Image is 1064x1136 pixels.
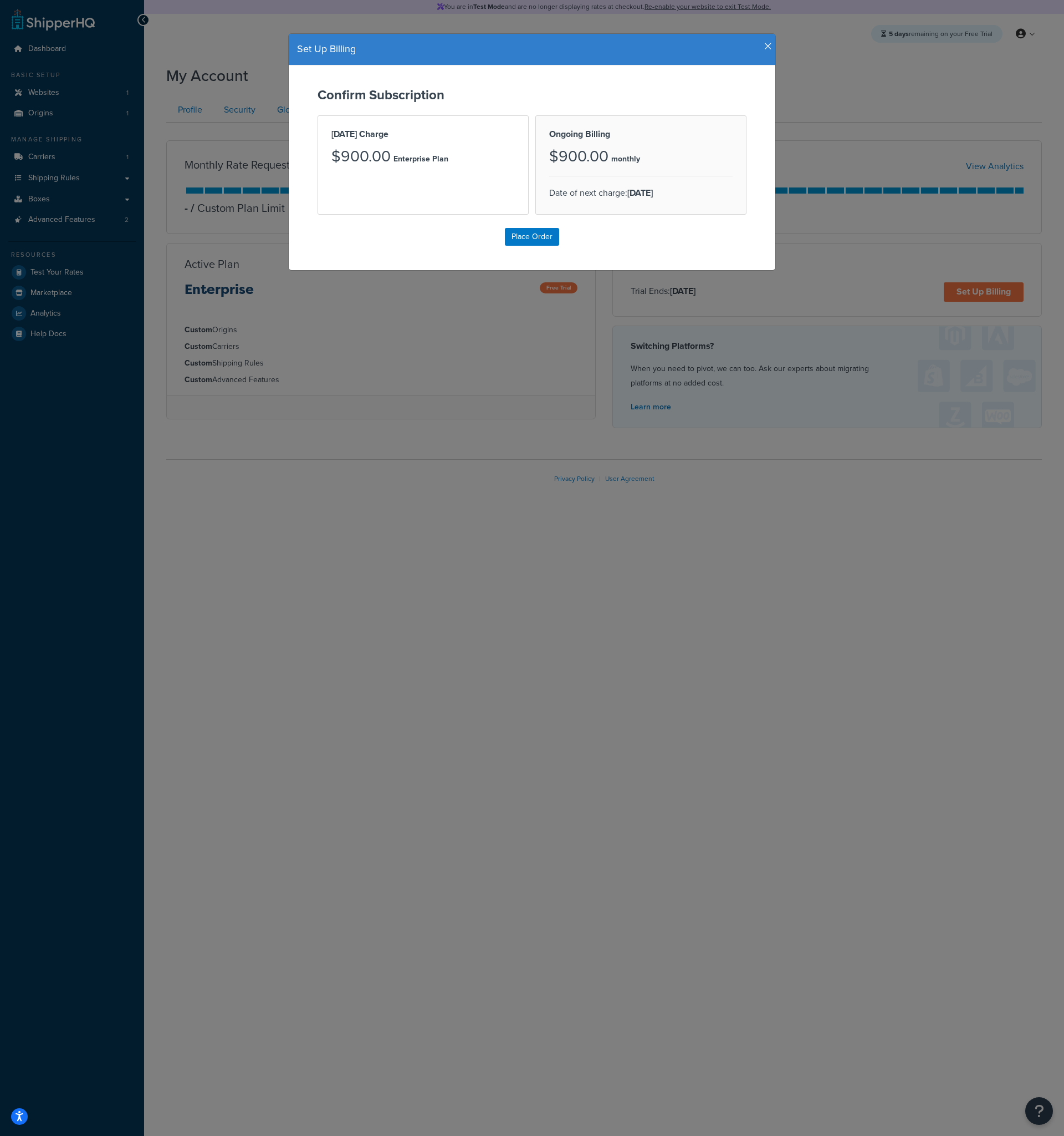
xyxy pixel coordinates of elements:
[393,151,448,167] p: Enterprise Plan
[505,228,559,246] input: Place Order
[549,129,733,139] h2: Ongoing Billing
[627,186,653,199] strong: [DATE]
[549,185,733,201] p: Date of next charge:
[318,88,746,102] h2: Confirm Subscription
[331,148,391,165] h3: $900.00
[297,42,767,57] h4: Set Up Billing
[549,148,608,165] h3: $900.00
[611,151,640,167] p: monthly
[331,129,515,139] h2: [DATE] Charge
